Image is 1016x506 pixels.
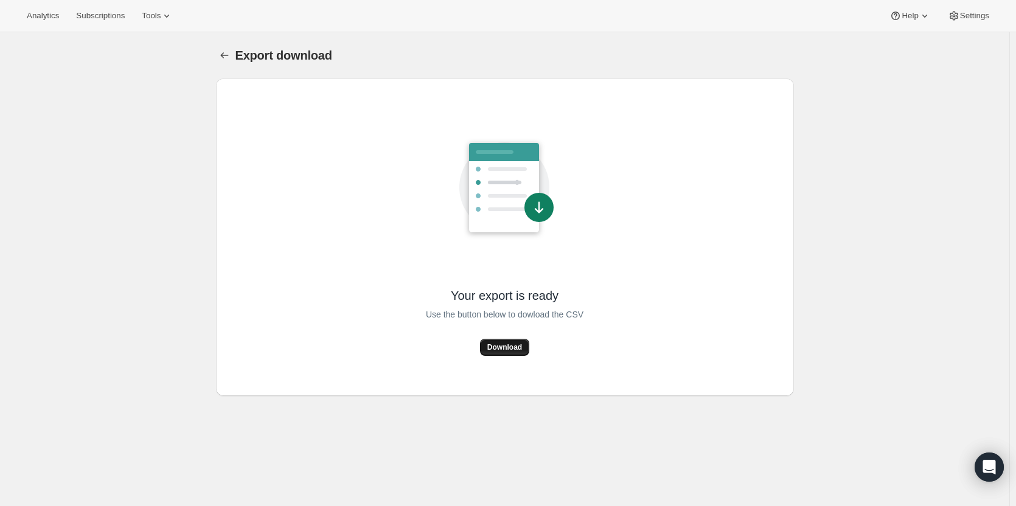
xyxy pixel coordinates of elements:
span: Export download [235,49,332,62]
button: Tools [134,7,180,24]
button: Subscriptions [69,7,132,24]
span: Analytics [27,11,59,21]
span: Help [902,11,918,21]
span: Settings [960,11,989,21]
span: Tools [142,11,161,21]
button: Help [882,7,938,24]
span: Your export is ready [451,288,558,303]
div: Open Intercom Messenger [975,452,1004,482]
span: Download [487,342,522,352]
button: Download [480,339,529,356]
button: Export download [216,47,233,64]
span: Subscriptions [76,11,125,21]
button: Analytics [19,7,66,24]
span: Use the button below to dowload the CSV [426,307,583,322]
button: Settings [941,7,997,24]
